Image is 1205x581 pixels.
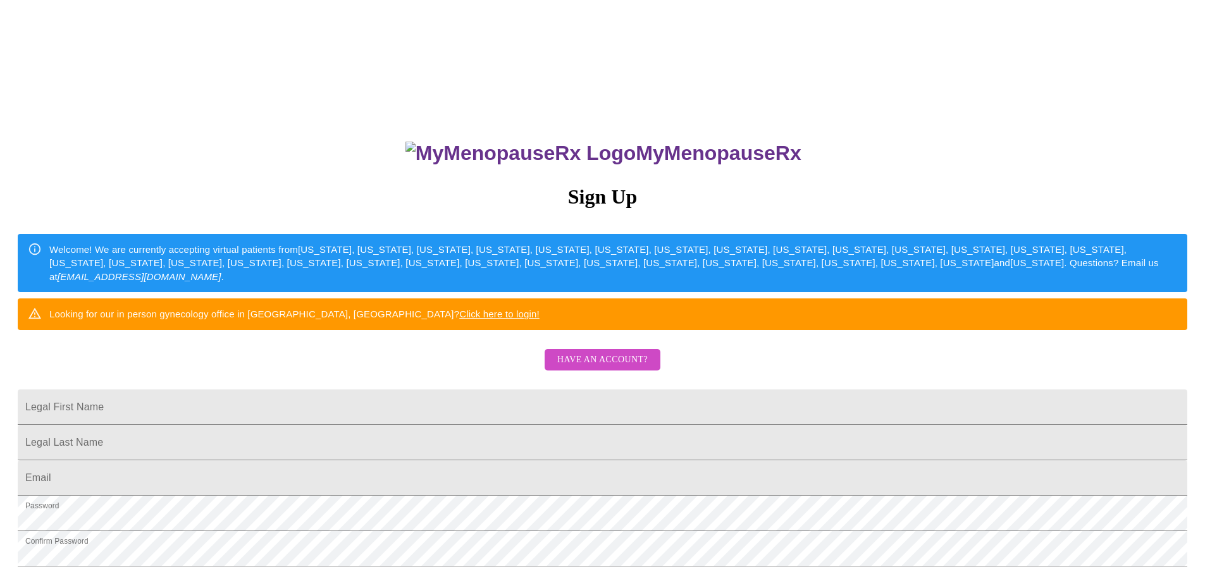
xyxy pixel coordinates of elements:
[49,302,540,326] div: Looking for our in person gynecology office in [GEOGRAPHIC_DATA], [GEOGRAPHIC_DATA]?
[49,238,1177,288] div: Welcome! We are currently accepting virtual patients from [US_STATE], [US_STATE], [US_STATE], [US...
[58,271,221,282] em: [EMAIL_ADDRESS][DOMAIN_NAME]
[459,309,540,319] a: Click here to login!
[18,185,1187,209] h3: Sign Up
[545,349,660,371] button: Have an account?
[557,352,648,368] span: Have an account?
[20,142,1188,165] h3: MyMenopauseRx
[405,142,636,165] img: MyMenopauseRx Logo
[541,362,664,373] a: Have an account?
